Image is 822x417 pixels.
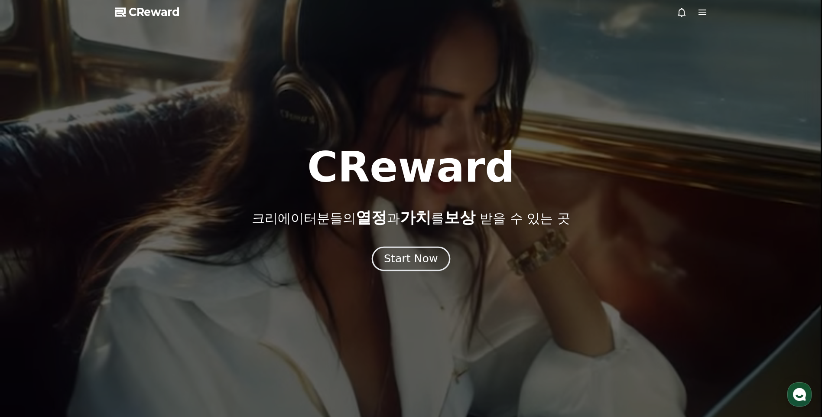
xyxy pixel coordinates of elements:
[444,208,475,226] span: 보상
[57,275,112,296] a: 대화
[372,247,450,271] button: Start Now
[374,256,448,264] a: Start Now
[112,275,166,296] a: 설정
[356,208,387,226] span: 열정
[3,275,57,296] a: 홈
[252,209,570,226] p: 크리에이터분들의 과 를 받을 수 있는 곳
[79,288,90,295] span: 대화
[115,5,180,19] a: CReward
[129,5,180,19] span: CReward
[384,251,438,266] div: Start Now
[307,147,515,188] h1: CReward
[134,288,144,295] span: 설정
[27,288,32,295] span: 홈
[400,208,431,226] span: 가치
